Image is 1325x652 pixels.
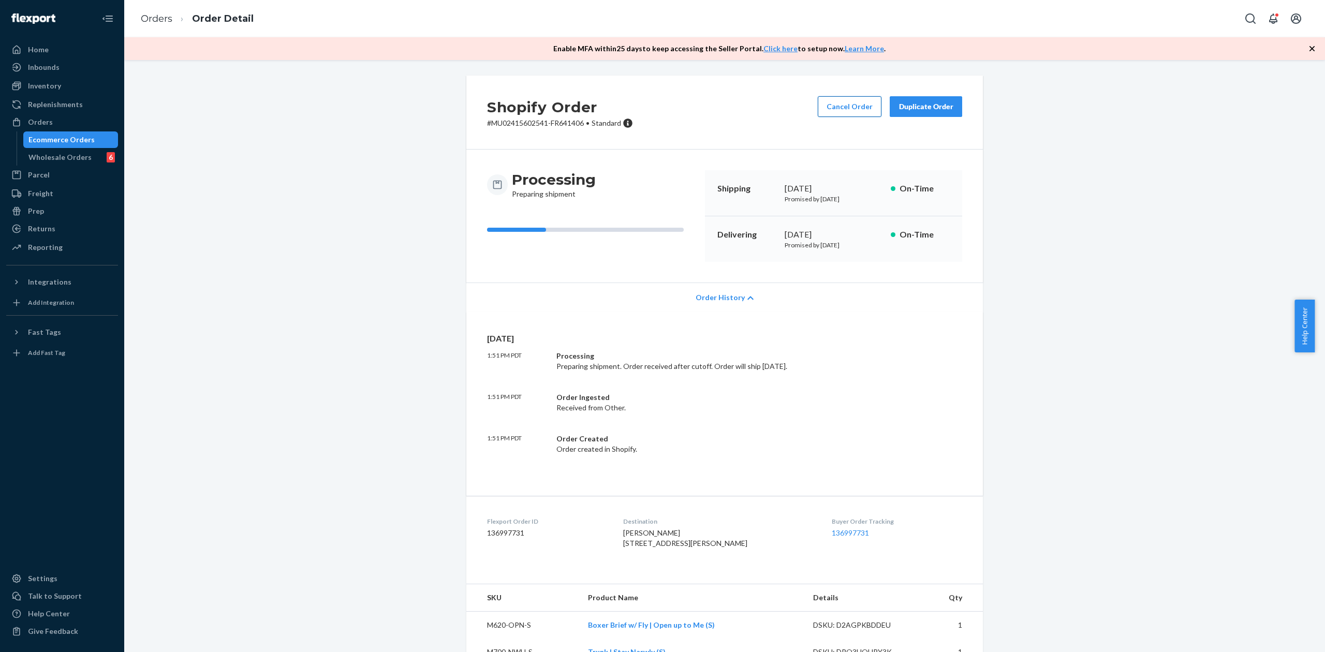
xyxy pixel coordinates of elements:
[556,351,862,361] div: Processing
[107,152,115,162] div: 6
[785,229,882,241] div: [DATE]
[512,170,596,199] div: Preparing shipment
[487,96,633,118] h2: Shopify Order
[28,188,53,199] div: Freight
[466,611,580,639] td: M620-OPN-S
[487,351,548,372] p: 1:51 PM PDT
[28,62,60,72] div: Inbounds
[6,623,118,640] button: Give Feedback
[6,324,118,340] button: Fast Tags
[556,434,862,444] div: Order Created
[11,13,55,24] img: Flexport logo
[28,626,78,636] div: Give Feedback
[785,241,882,249] p: Promised by [DATE]
[918,584,983,612] th: Qty
[818,96,881,117] button: Cancel Order
[1294,300,1315,352] button: Help Center
[6,588,118,604] a: Talk to Support
[556,392,862,413] div: Received from Other.
[6,274,118,290] button: Integrations
[28,327,61,337] div: Fast Tags
[28,277,71,287] div: Integrations
[512,170,596,189] h3: Processing
[900,183,950,195] p: On-Time
[28,242,63,253] div: Reporting
[487,118,633,128] p: # MU02415602541-FR641406
[6,605,118,622] a: Help Center
[28,206,44,216] div: Prep
[6,185,118,202] a: Freight
[805,584,919,612] th: Details
[487,517,607,526] dt: Flexport Order ID
[487,434,548,454] p: 1:51 PM PDT
[6,294,118,311] a: Add Integration
[845,44,884,53] a: Learn More
[487,333,962,345] p: [DATE]
[6,220,118,237] a: Returns
[23,131,119,148] a: Ecommerce Orders
[1240,8,1261,29] button: Open Search Box
[785,183,882,195] div: [DATE]
[556,392,862,403] div: Order Ingested
[6,59,118,76] a: Inbounds
[813,620,910,630] div: DSKU: D2AGPKBDDEU
[6,570,118,587] a: Settings
[588,620,715,629] a: Boxer Brief w/ Fly | Open up to Me (S)
[580,584,804,612] th: Product Name
[28,298,74,307] div: Add Integration
[6,41,118,58] a: Home
[6,345,118,361] a: Add Fast Tag
[192,13,254,24] a: Order Detail
[466,584,580,612] th: SKU
[6,96,118,113] a: Replenishments
[556,434,862,454] div: Order created in Shopify.
[28,170,50,180] div: Parcel
[28,224,55,234] div: Returns
[487,392,548,413] p: 1:51 PM PDT
[28,81,61,91] div: Inventory
[28,573,57,584] div: Settings
[623,517,816,526] dt: Destination
[141,13,172,24] a: Orders
[28,591,82,601] div: Talk to Support
[553,43,886,54] p: Enable MFA within 25 days to keep accessing the Seller Portal. to setup now. .
[899,101,953,112] div: Duplicate Order
[6,78,118,94] a: Inventory
[1263,8,1284,29] button: Open notifications
[28,152,92,162] div: Wholesale Orders
[28,609,70,619] div: Help Center
[890,96,962,117] button: Duplicate Order
[487,528,607,538] dd: 136997731
[6,167,118,183] a: Parcel
[28,117,53,127] div: Orders
[592,118,621,127] span: Standard
[832,517,962,526] dt: Buyer Order Tracking
[28,99,83,110] div: Replenishments
[6,114,118,130] a: Orders
[696,292,745,303] span: Order History
[6,203,118,219] a: Prep
[23,149,119,166] a: Wholesale Orders6
[763,44,798,53] a: Click here
[586,118,590,127] span: •
[6,239,118,256] a: Reporting
[918,611,983,639] td: 1
[1286,8,1306,29] button: Open account menu
[28,135,95,145] div: Ecommerce Orders
[28,348,65,357] div: Add Fast Tag
[717,183,776,195] p: Shipping
[623,528,747,547] span: [PERSON_NAME] [STREET_ADDRESS][PERSON_NAME]
[900,229,950,241] p: On-Time
[717,229,776,241] p: Delivering
[132,4,262,34] ol: breadcrumbs
[97,8,118,29] button: Close Navigation
[832,528,869,537] a: 136997731
[28,45,49,55] div: Home
[556,351,862,372] div: Preparing shipment. Order received after cutoff. Order will ship [DATE].
[785,195,882,203] p: Promised by [DATE]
